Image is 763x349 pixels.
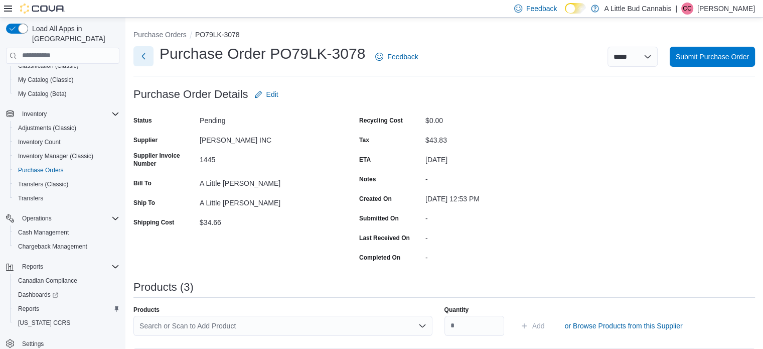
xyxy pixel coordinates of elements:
a: Inventory Manager (Classic) [14,150,97,162]
span: Inventory Manager (Classic) [18,152,93,160]
nav: An example of EuiBreadcrumbs [133,30,755,42]
span: Transfers [18,194,43,202]
div: - [425,230,560,242]
button: My Catalog (Beta) [10,87,123,101]
button: Adjustments (Classic) [10,121,123,135]
input: Dark Mode [565,3,586,14]
span: Load All Apps in [GEOGRAPHIC_DATA] [28,24,119,44]
span: Purchase Orders [14,164,119,176]
span: Washington CCRS [14,317,119,329]
h3: Products (3) [133,281,194,293]
span: Chargeback Management [14,241,119,253]
button: Operations [2,211,123,225]
div: Carolyn Cook [681,3,693,15]
button: Purchase Orders [133,31,187,39]
a: Feedback [371,47,422,67]
button: Reports [10,302,123,316]
a: Dashboards [10,288,123,302]
button: Inventory Count [10,135,123,149]
span: Reports [18,261,119,273]
span: Operations [18,212,119,224]
div: [PERSON_NAME] INC [200,132,334,144]
a: My Catalog (Beta) [14,88,71,100]
div: [DATE] [425,152,560,164]
label: Products [133,306,160,314]
label: Bill To [133,179,151,187]
label: Quantity [444,306,469,314]
span: Transfers (Classic) [14,178,119,190]
button: [US_STATE] CCRS [10,316,123,330]
p: | [675,3,677,15]
button: Operations [18,212,56,224]
a: Cash Management [14,226,73,239]
button: Submit Purchase Order [670,47,755,67]
div: A Little [PERSON_NAME] [200,175,334,187]
span: Feedback [526,4,557,14]
label: Ship To [133,199,155,207]
span: Add [532,321,545,331]
span: Settings [22,340,44,348]
button: Inventory [2,107,123,121]
h1: Purchase Order PO79LK-3078 [160,44,365,64]
span: Dashboards [14,289,119,301]
span: Transfers [14,192,119,204]
div: Pending [200,112,334,125]
span: Chargeback Management [18,243,87,251]
span: Adjustments (Classic) [14,122,119,134]
span: Classification (Classic) [14,60,119,72]
label: Last Received On [359,234,410,242]
div: - [425,210,560,222]
button: PO79LK-3078 [195,31,240,39]
a: Classification (Classic) [14,60,83,72]
div: - [425,171,560,183]
button: Inventory [18,108,51,120]
label: Tax [359,136,369,144]
div: - [425,250,560,262]
label: ETA [359,156,371,164]
button: Chargeback Management [10,240,123,254]
span: [US_STATE] CCRS [18,319,70,327]
span: Inventory [18,108,119,120]
span: Reports [14,303,119,315]
div: $43.83 [425,132,560,144]
a: My Catalog (Classic) [14,74,78,86]
label: Supplier Invoice Number [133,152,196,168]
button: Classification (Classic) [10,59,123,73]
span: Submit Purchase Order [676,52,749,62]
a: Adjustments (Classic) [14,122,80,134]
div: A Little [PERSON_NAME] [200,195,334,207]
button: Reports [18,261,47,273]
label: Shipping Cost [133,218,174,226]
button: My Catalog (Classic) [10,73,123,87]
button: Purchase Orders [10,163,123,177]
label: Created On [359,195,392,203]
label: Notes [359,175,376,183]
button: or Browse Products from this Supplier [561,316,687,336]
h3: Purchase Order Details [133,88,248,100]
span: Inventory Count [18,138,61,146]
button: Next [133,46,154,66]
button: Open list of options [418,322,426,330]
button: Transfers [10,191,123,205]
label: Submitted On [359,214,399,222]
span: Adjustments (Classic) [18,124,76,132]
span: Reports [22,263,43,271]
span: Cash Management [18,228,69,237]
span: My Catalog (Beta) [18,90,67,98]
span: Edit [266,89,278,99]
label: Completed On [359,254,400,262]
label: Supplier [133,136,158,144]
a: Transfers (Classic) [14,178,72,190]
button: Inventory Manager (Classic) [10,149,123,163]
a: Transfers [14,192,47,204]
span: Transfers (Classic) [18,180,68,188]
span: Feedback [387,52,418,62]
a: Chargeback Management [14,241,91,253]
label: Status [133,117,152,125]
a: Inventory Count [14,136,65,148]
span: Inventory Manager (Classic) [14,150,119,162]
div: $0.00 [425,112,560,125]
div: 1445 [200,152,334,164]
a: Canadian Compliance [14,275,81,287]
